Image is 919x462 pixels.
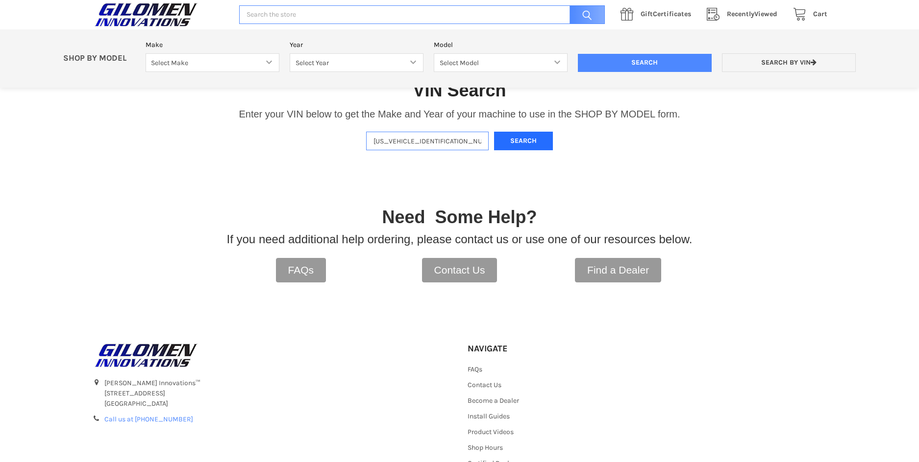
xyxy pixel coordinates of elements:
a: Contact Us [468,381,501,389]
p: SHOP BY MODEL [58,53,141,64]
span: Gift [641,10,653,18]
address: [PERSON_NAME] Innovations™ [STREET_ADDRESS] [GEOGRAPHIC_DATA] [104,378,451,409]
a: Install Guides [468,412,510,420]
a: GiftCertificates [615,8,701,21]
p: If you need additional help ordering, please contact us or use one of our resources below. [227,231,693,248]
p: Enter your VIN below to get the Make and Year of your machine to use in the SHOP BY MODEL form. [239,107,680,121]
p: Need Some Help? [382,204,537,231]
a: Search by VIN [722,53,856,72]
a: Product Videos [468,428,514,436]
h1: VIN Search [413,79,506,101]
a: Become a Dealer [468,396,519,405]
a: RecentlyViewed [701,8,788,21]
img: GILOMEN INNOVATIONS [92,2,200,27]
a: Cart [788,8,827,21]
input: Search [565,5,605,24]
a: Shop Hours [468,443,503,452]
input: Search the store [239,5,605,24]
label: Year [290,40,423,50]
a: Contact Us [422,258,497,282]
a: FAQs [276,258,326,282]
span: Recently [727,10,754,18]
a: Find a Dealer [575,258,661,282]
input: Search [578,54,712,72]
img: GILOMEN INNOVATIONS [92,343,200,368]
a: Call us at [PHONE_NUMBER] [104,415,193,423]
span: Certificates [641,10,691,18]
input: Enter VIN of your machine [366,132,489,151]
h5: Navigate [468,343,577,354]
label: Model [434,40,568,50]
button: Search [494,132,553,151]
span: Viewed [727,10,777,18]
a: GILOMEN INNOVATIONS [92,2,229,27]
label: Make [146,40,279,50]
span: Cart [813,10,827,18]
a: FAQs [468,365,482,373]
a: GILOMEN INNOVATIONS [92,343,452,368]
